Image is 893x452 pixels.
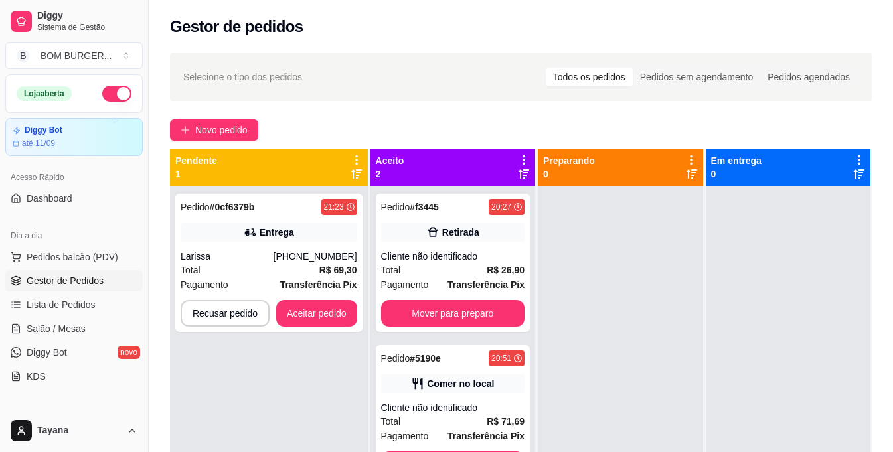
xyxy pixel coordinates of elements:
p: Aceito [376,154,404,167]
p: 1 [175,167,217,181]
strong: # f3445 [410,202,439,212]
div: 21:23 [324,202,344,212]
span: Lista de Pedidos [27,298,96,311]
div: Acesso Rápido [5,167,143,188]
div: Catálogo [5,403,143,424]
button: Aceitar pedido [276,300,357,327]
button: Tayana [5,415,143,447]
div: 20:51 [491,353,511,364]
a: Salão / Mesas [5,318,143,339]
strong: R$ 26,90 [487,265,525,275]
a: KDS [5,366,143,387]
article: até 11/09 [22,138,55,149]
div: [PHONE_NUMBER] [274,250,357,263]
button: Select a team [5,42,143,69]
strong: Transferência Pix [280,279,357,290]
span: Pedidos balcão (PDV) [27,250,118,264]
div: Comer no local [427,377,494,390]
a: Dashboard [5,188,143,209]
span: B [17,49,30,62]
div: Cliente não identificado [381,250,525,263]
p: 0 [543,167,595,181]
button: Mover para preparo [381,300,525,327]
a: Gestor de Pedidos [5,270,143,291]
p: Preparando [543,154,595,167]
a: Lista de Pedidos [5,294,143,315]
button: Recusar pedido [181,300,270,327]
span: Pedido [381,202,410,212]
button: Novo pedido [170,119,258,141]
span: Dashboard [27,192,72,205]
span: Pagamento [381,429,429,443]
span: Salão / Mesas [27,322,86,335]
span: plus [181,125,190,135]
p: 2 [376,167,404,181]
span: Pagamento [181,277,228,292]
p: Pendente [175,154,217,167]
a: Diggy Botnovo [5,342,143,363]
div: 20:27 [491,202,511,212]
strong: R$ 69,30 [319,265,357,275]
button: Pedidos balcão (PDV) [5,246,143,267]
span: Total [381,263,401,277]
strong: # 5190e [410,353,441,364]
div: Cliente não identificado [381,401,525,414]
span: Total [181,263,201,277]
span: Diggy Bot [27,346,67,359]
span: Tayana [37,425,122,437]
div: Todos os pedidos [546,68,633,86]
span: Sistema de Gestão [37,22,137,33]
span: Total [381,414,401,429]
span: Pagamento [381,277,429,292]
p: 0 [711,167,762,181]
div: Loja aberta [17,86,72,101]
div: Pedidos sem agendamento [633,68,760,86]
strong: # 0cf6379b [210,202,255,212]
strong: Transferência Pix [447,431,525,441]
a: DiggySistema de Gestão [5,5,143,37]
div: Dia a dia [5,225,143,246]
strong: Transferência Pix [447,279,525,290]
div: Pedidos agendados [760,68,857,86]
span: Gestor de Pedidos [27,274,104,287]
div: Retirada [442,226,479,239]
span: Novo pedido [195,123,248,137]
div: BOM BURGER ... [41,49,112,62]
article: Diggy Bot [25,125,62,135]
p: Em entrega [711,154,762,167]
span: Selecione o tipo dos pedidos [183,70,302,84]
h2: Gestor de pedidos [170,16,303,37]
button: Alterar Status [102,86,131,102]
span: Pedido [381,353,410,364]
span: Pedido [181,202,210,212]
a: Diggy Botaté 11/09 [5,118,143,156]
strong: R$ 71,69 [487,416,525,427]
div: Entrega [260,226,294,239]
span: Diggy [37,10,137,22]
div: Larissa [181,250,274,263]
span: KDS [27,370,46,383]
